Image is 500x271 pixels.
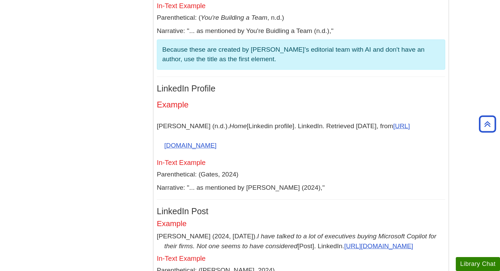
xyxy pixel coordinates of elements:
[157,159,445,166] h5: In-Text Example
[157,183,445,193] p: Narrative: "... as mentioned by [PERSON_NAME] (2024),"
[157,26,445,36] p: Narrative: "... as mentioned by You're Buidling a Team (n.d.),"
[157,100,445,109] h4: Example
[157,170,445,180] p: Parenthetical: (Gates, 2024)
[229,122,247,130] em: Home
[162,45,440,65] p: Because these are created by [PERSON_NAME]’s editorial team with AI and don't have an author, use...
[157,13,445,23] p: Parenthetical: ( , n.d.)
[157,116,445,155] p: [PERSON_NAME] (n.d.). [Linkedin profile]. LinkedIn. Retrieved [DATE], from
[164,233,436,250] em: I have talked to a lot of executives buying Microsoft Copilot for their firms. Not one seems to h...
[157,220,445,228] h4: Example
[157,255,445,262] h5: In-Text Example
[344,242,413,250] a: [URL][DOMAIN_NAME]
[157,232,445,251] p: [PERSON_NAME] (2024, [DATE]). [Post]. LinkedIn.
[157,206,445,216] h3: LinkedIn Post
[201,14,267,21] em: You're Building a Team
[456,257,500,271] button: Library Chat
[157,2,445,10] h5: In-Text Example
[157,84,445,94] h3: LinkedIn Profile
[477,119,498,129] a: Back to Top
